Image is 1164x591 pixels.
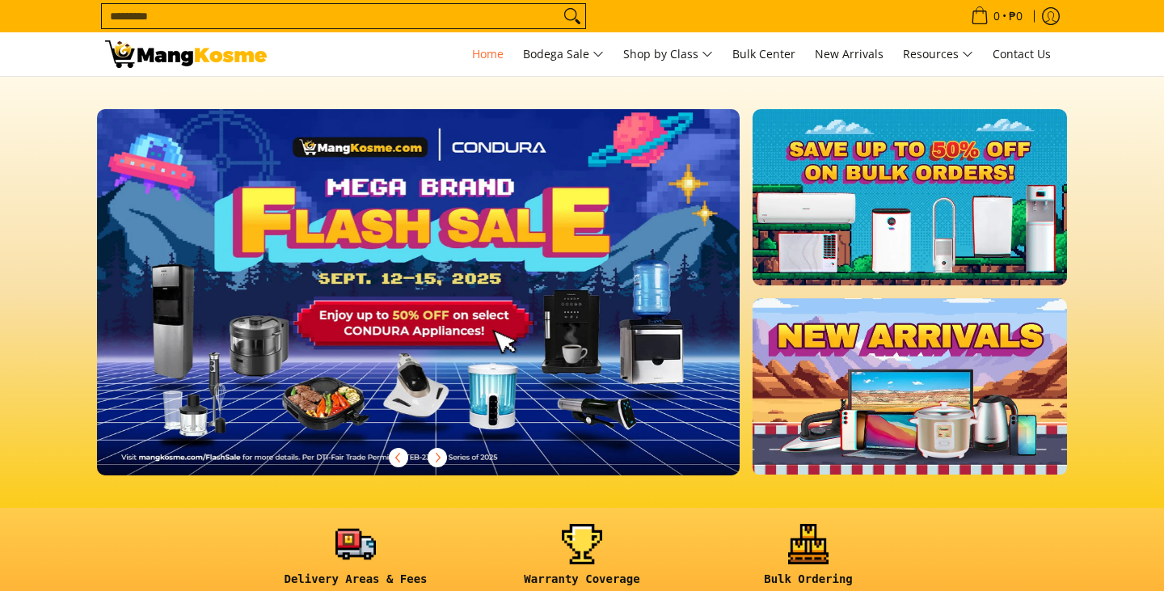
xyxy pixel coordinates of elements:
span: New Arrivals [815,46,884,61]
a: Home [464,32,512,76]
span: • [966,7,1027,25]
button: Previous [381,440,416,475]
a: Contact Us [985,32,1059,76]
a: Shop by Class [615,32,721,76]
button: Next [420,440,455,475]
span: Shop by Class [623,44,713,65]
img: Desktop homepage 29339654 2507 42fb b9ff a0650d39e9ed [97,109,740,475]
a: Bodega Sale [515,32,612,76]
span: Resources [903,44,973,65]
span: Home [472,46,504,61]
span: Contact Us [993,46,1051,61]
span: Bodega Sale [523,44,604,65]
a: Resources [895,32,981,76]
a: New Arrivals [807,32,892,76]
nav: Main Menu [283,32,1059,76]
button: Search [559,4,585,28]
span: ₱0 [1006,11,1025,22]
span: Bulk Center [732,46,795,61]
a: Bulk Center [724,32,803,76]
img: Mang Kosme: Your Home Appliances Warehouse Sale Partner! [105,40,267,68]
span: 0 [991,11,1002,22]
